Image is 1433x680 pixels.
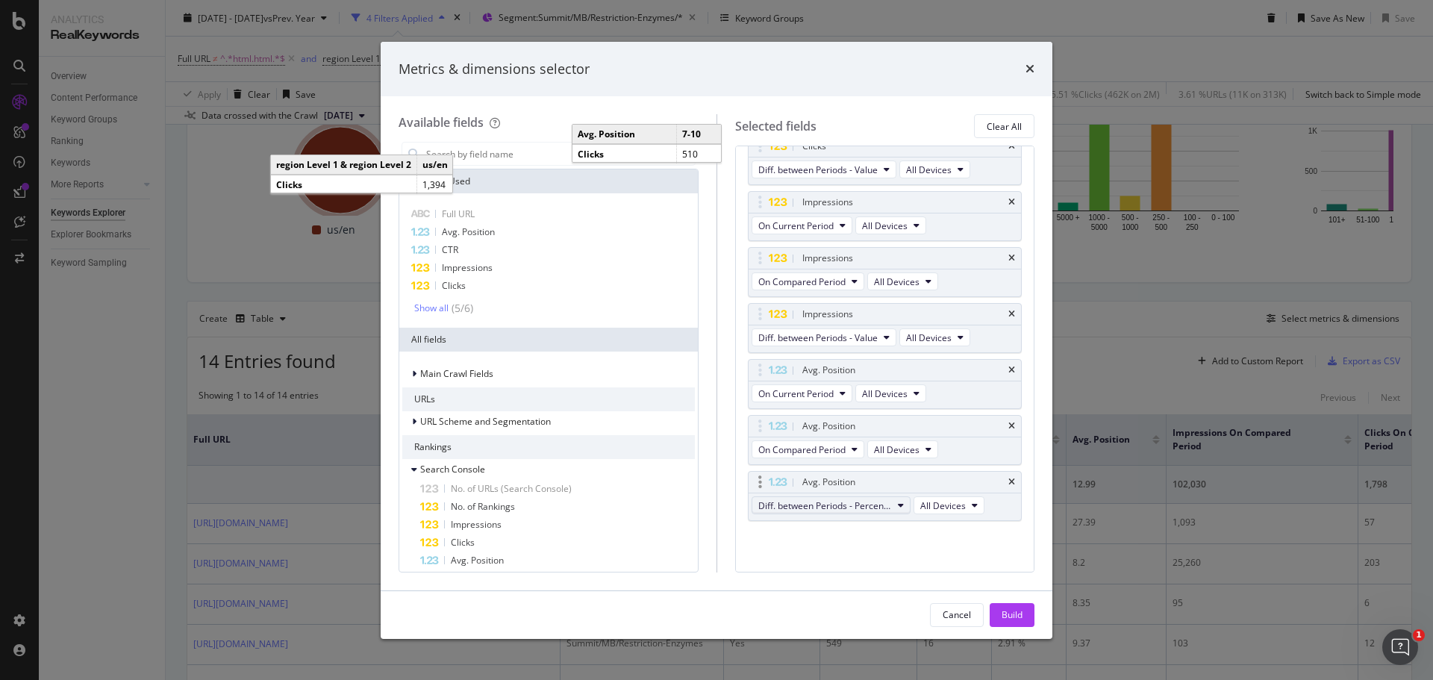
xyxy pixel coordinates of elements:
[758,387,834,400] span: On Current Period
[899,160,970,178] button: All Devices
[442,225,495,238] span: Avg. Position
[748,247,1023,297] div: ImpressionstimesOn Compared PeriodAll Devices
[420,415,551,428] span: URL Scheme and Segmentation
[906,163,952,176] span: All Devices
[758,443,846,456] span: On Compared Period
[867,272,938,290] button: All Devices
[758,219,834,232] span: On Current Period
[802,307,853,322] div: Impressions
[402,387,695,411] div: URLs
[874,443,920,456] span: All Devices
[752,328,896,346] button: Diff. between Periods - Value
[420,463,485,475] span: Search Console
[862,387,908,400] span: All Devices
[862,219,908,232] span: All Devices
[451,482,572,495] span: No. of URLs (Search Console)
[930,603,984,627] button: Cancel
[752,160,896,178] button: Diff. between Periods - Value
[855,384,926,402] button: All Devices
[748,303,1023,353] div: ImpressionstimesDiff. between Periods - ValueAll Devices
[442,208,475,220] span: Full URL
[874,275,920,288] span: All Devices
[990,603,1034,627] button: Build
[414,303,449,314] div: Show all
[802,251,853,266] div: Impressions
[758,163,878,176] span: Diff. between Periods - Value
[442,261,493,274] span: Impressions
[974,114,1034,138] button: Clear All
[735,118,817,135] div: Selected fields
[1008,310,1015,319] div: times
[802,139,826,154] div: Clicks
[748,471,1023,521] div: Avg. PositiontimesDiff. between Periods - PercentageAll Devices
[758,499,892,512] span: Diff. between Periods - Percentage
[1008,254,1015,263] div: times
[442,279,466,292] span: Clicks
[1008,366,1015,375] div: times
[399,328,698,352] div: All fields
[1413,629,1425,641] span: 1
[1008,422,1015,431] div: times
[920,499,966,512] span: All Devices
[1008,142,1015,151] div: times
[402,435,695,459] div: Rankings
[451,518,502,531] span: Impressions
[1002,608,1023,621] div: Build
[752,272,864,290] button: On Compared Period
[906,331,952,344] span: All Devices
[758,331,878,344] span: Diff. between Periods - Value
[748,359,1023,409] div: Avg. PositiontimesOn Current PeriodAll Devices
[802,195,853,210] div: Impressions
[449,301,473,316] div: ( 5 / 6 )
[914,496,984,514] button: All Devices
[1008,198,1015,207] div: times
[855,216,926,234] button: All Devices
[899,328,970,346] button: All Devices
[451,554,504,567] span: Avg. Position
[748,191,1023,241] div: ImpressionstimesOn Current PeriodAll Devices
[381,42,1052,639] div: modal
[802,475,855,490] div: Avg. Position
[758,275,846,288] span: On Compared Period
[399,60,590,79] div: Metrics & dimensions selector
[420,367,493,380] span: Main Crawl Fields
[752,384,852,402] button: On Current Period
[748,415,1023,465] div: Avg. PositiontimesOn Compared PeriodAll Devices
[1382,629,1418,665] iframe: Intercom live chat
[867,440,938,458] button: All Devices
[399,169,698,193] div: Recently Used
[442,243,458,256] span: CTR
[802,363,855,378] div: Avg. Position
[752,496,911,514] button: Diff. between Periods - Percentage
[1008,478,1015,487] div: times
[1025,60,1034,79] div: times
[425,143,695,165] input: Search by field name
[451,500,515,513] span: No. of Rankings
[802,419,855,434] div: Avg. Position
[752,216,852,234] button: On Current Period
[752,440,864,458] button: On Compared Period
[987,120,1022,133] div: Clear All
[451,536,475,549] span: Clicks
[748,135,1023,185] div: ClickstimesDiff. between Periods - ValueAll Devices
[943,608,971,621] div: Cancel
[399,114,484,131] div: Available fields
